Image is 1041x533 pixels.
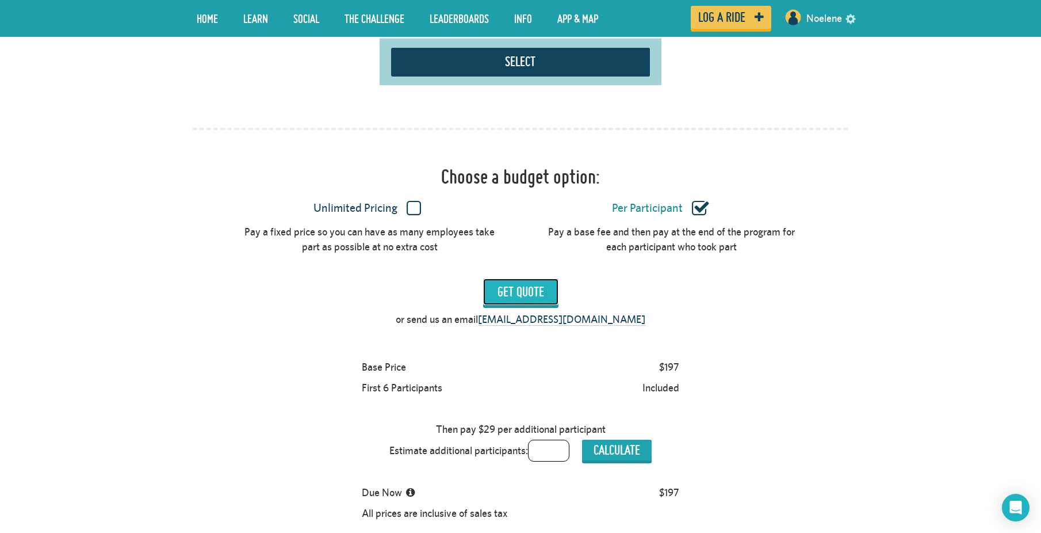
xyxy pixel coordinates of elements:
div: $197 [654,482,684,503]
a: Log a ride [691,6,771,29]
div: $197 [654,357,684,378]
button: Calculate [582,440,652,460]
a: [EMAIL_ADDRESS][DOMAIN_NAME] [478,313,645,326]
div: Due Now [357,482,424,503]
span: Log a ride [698,12,745,22]
h1: Choose a budget option: [441,165,600,188]
div: Pay a fixed price so you can have as many employees take part as possible at no extra cost [240,224,500,254]
div: Pay a base fee and then pay at the end of the program for each participant who took part [541,224,802,254]
div: First 6 Participants [357,378,447,398]
div: All prices are inclusive of sales tax [357,503,512,524]
label: Per Participant [530,201,791,216]
p: or send us an email [396,312,645,327]
a: Info [506,4,541,33]
div: Included [637,378,684,398]
a: settings drop down toggle [845,13,856,24]
div: Then pay $29 per additional participant [431,419,611,440]
label: Unlimited Pricing [238,201,498,216]
a: The Challenge [336,4,413,33]
input: Get Quote [483,279,558,305]
div: Open Intercom Messenger [1002,494,1029,521]
a: LEARN [235,4,277,33]
button: Select [391,48,650,74]
a: App & Map [549,4,607,33]
a: Social [285,4,328,33]
i: Final total depends on the number of users who take part over the course of your plan. [406,488,415,498]
img: User profile image [784,8,802,26]
div: Base Price [357,357,411,378]
a: Noelene [806,5,842,32]
div: Estimate additional participants: [384,440,657,462]
a: Home [188,4,227,33]
a: Leaderboards [421,4,497,33]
